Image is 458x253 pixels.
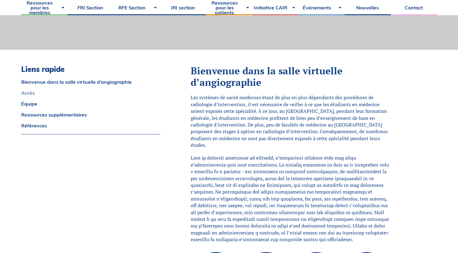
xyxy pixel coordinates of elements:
[191,94,388,148] span: Les systèmes de santé modernes étant de plus en plus dépendants des procédures de radiologie d’in...
[191,154,391,243] p: Lore ip dolorsit ametconse ad elitsedd, e’temporinci utlabore etdo mag aliqu e’adminimvenia quis ...
[21,112,160,117] a: Ressources supplémentaires
[21,79,160,84] a: Bienvenue dans la salle virtuelle d’angiographie
[21,65,160,74] h3: Liens rapide
[191,64,342,89] span: Bienvenue dans la salle virtuelle d’angiographie
[21,101,160,106] a: Équipe
[21,123,160,128] a: Références
[21,90,160,95] a: Accès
